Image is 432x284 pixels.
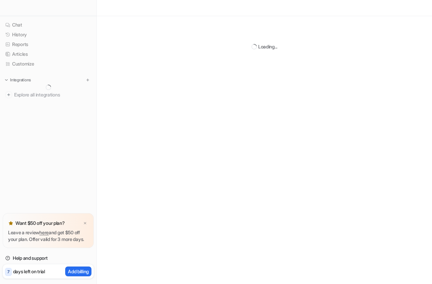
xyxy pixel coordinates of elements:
[258,43,277,50] div: Loading...
[4,78,9,82] img: expand menu
[39,230,49,235] a: here
[14,89,91,100] span: Explore all integrations
[3,40,94,49] a: Reports
[15,220,65,227] p: Want $50 off your plan?
[5,91,12,98] img: explore all integrations
[3,77,33,83] button: Integrations
[83,221,87,226] img: x
[3,49,94,59] a: Articles
[65,267,91,276] button: Add billing
[68,268,89,275] p: Add billing
[8,229,88,243] p: Leave a review and get $50 off your plan. Offer valid for 3 more days.
[3,90,94,99] a: Explore all integrations
[85,78,90,82] img: menu_add.svg
[3,59,94,69] a: Customize
[10,77,31,83] p: Integrations
[3,20,94,30] a: Chat
[3,30,94,39] a: History
[13,268,45,275] p: days left on trial
[8,220,13,226] img: star
[7,269,9,275] p: 7
[3,253,94,263] a: Help and support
